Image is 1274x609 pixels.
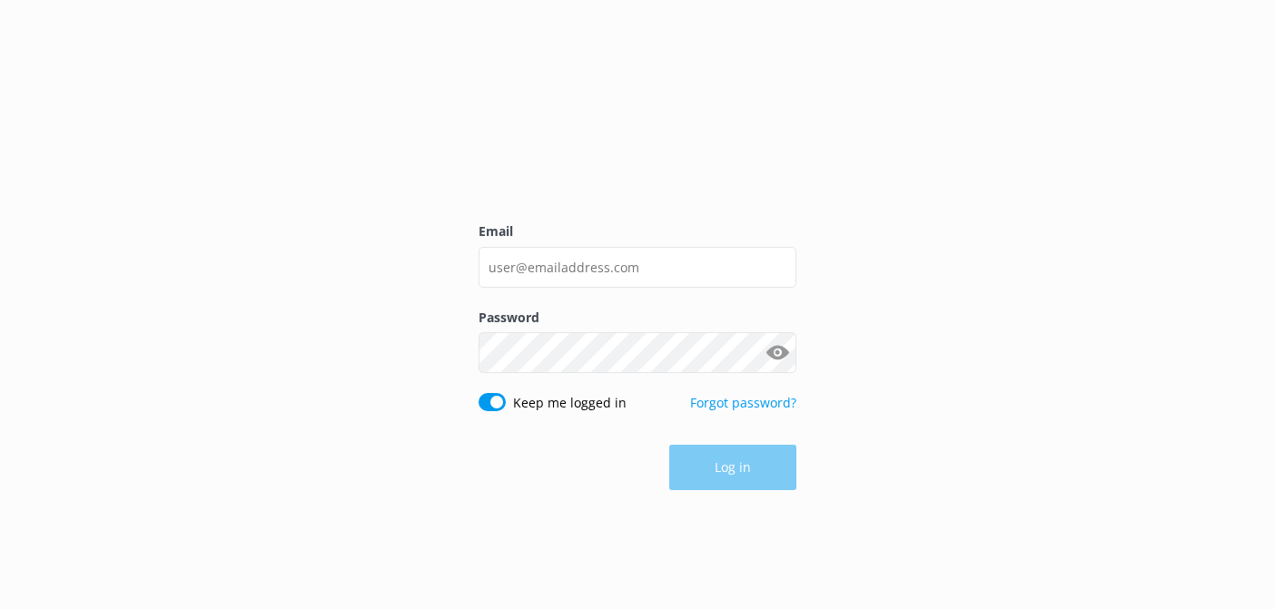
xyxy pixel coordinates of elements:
[479,221,796,241] label: Email
[513,393,627,413] label: Keep me logged in
[760,335,796,371] button: Show password
[690,394,796,411] a: Forgot password?
[479,247,796,288] input: user@emailaddress.com
[479,308,796,328] label: Password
